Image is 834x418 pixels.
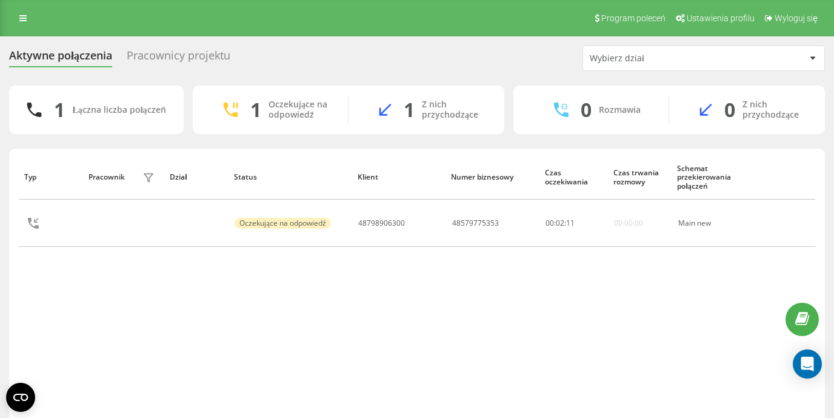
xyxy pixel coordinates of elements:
[677,164,745,190] div: Schemat przekierowania połączeń
[9,49,112,68] div: Aktywne połączenia
[793,349,822,379] div: Open Intercom Messenger
[545,218,554,228] span: 00
[687,13,755,23] span: Ustawienia profilu
[269,99,330,120] div: Oczekujące na odpowiedź
[556,218,564,228] span: 02
[590,53,735,64] div: Wybierz dział
[545,169,602,186] div: Czas oczekiwania
[54,98,65,121] div: 1
[170,173,222,181] div: Dział
[358,219,405,228] div: 48798906300
[451,173,533,181] div: Numer biznesowy
[88,173,125,181] div: Pracownik
[422,99,486,120] div: Z nich przychodzące
[614,219,643,228] div: 00:00:00
[724,98,735,121] div: 0
[581,98,592,121] div: 0
[358,173,440,181] div: Klient
[775,13,818,23] span: Wyloguj się
[234,173,346,181] div: Status
[250,98,261,121] div: 1
[742,99,807,120] div: Z nich przychodzące
[678,219,744,228] div: Main new
[599,105,641,115] div: Rozmawia
[566,218,575,228] span: 11
[545,219,575,228] div: : :
[127,49,230,68] div: Pracownicy projektu
[613,169,666,186] div: Czas trwania rozmowy
[452,219,499,228] div: 48579775353
[601,13,666,23] span: Program poleceń
[6,383,35,412] button: Open CMP widget
[235,218,330,229] div: Oczekujące na odpowiedź
[24,173,77,181] div: Typ
[72,105,165,115] div: Łączna liczba połączeń
[404,98,415,121] div: 1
